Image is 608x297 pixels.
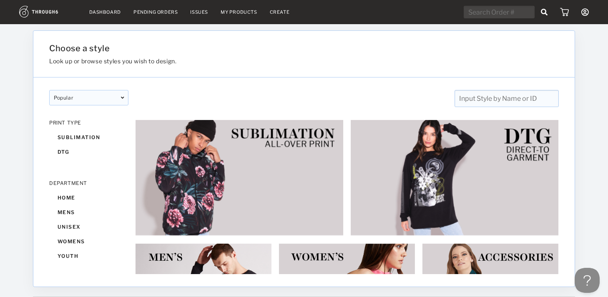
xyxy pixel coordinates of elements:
img: 2e253fe2-a06e-4c8d-8f72-5695abdd75b9.jpg [350,120,559,236]
iframe: Toggle Customer Support [575,268,600,293]
div: womens [49,234,128,249]
a: Issues [190,9,208,15]
div: PRINT TYPE [49,120,128,126]
div: dtg [49,145,128,159]
img: 6ec95eaf-68e2-44b2-82ac-2cbc46e75c33.jpg [135,120,344,236]
img: icon_cart.dab5cea1.svg [560,8,569,16]
h3: Look up or browse styles you wish to design. [49,57,473,65]
a: Pending Orders [133,9,178,15]
img: logo.1c10ca64.svg [19,6,77,17]
a: Create [270,9,290,15]
div: youth [49,249,128,263]
div: home [49,190,128,205]
div: sublimation [49,130,128,145]
div: DEPARTMENT [49,180,128,186]
input: Input Style by Name or ID [455,90,559,107]
a: Dashboard [89,9,121,15]
input: Search Order # [464,6,535,18]
div: unisex [49,220,128,234]
a: My Products [221,9,257,15]
h1: Choose a style [49,43,473,53]
div: popular [49,90,128,105]
div: mens [49,205,128,220]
